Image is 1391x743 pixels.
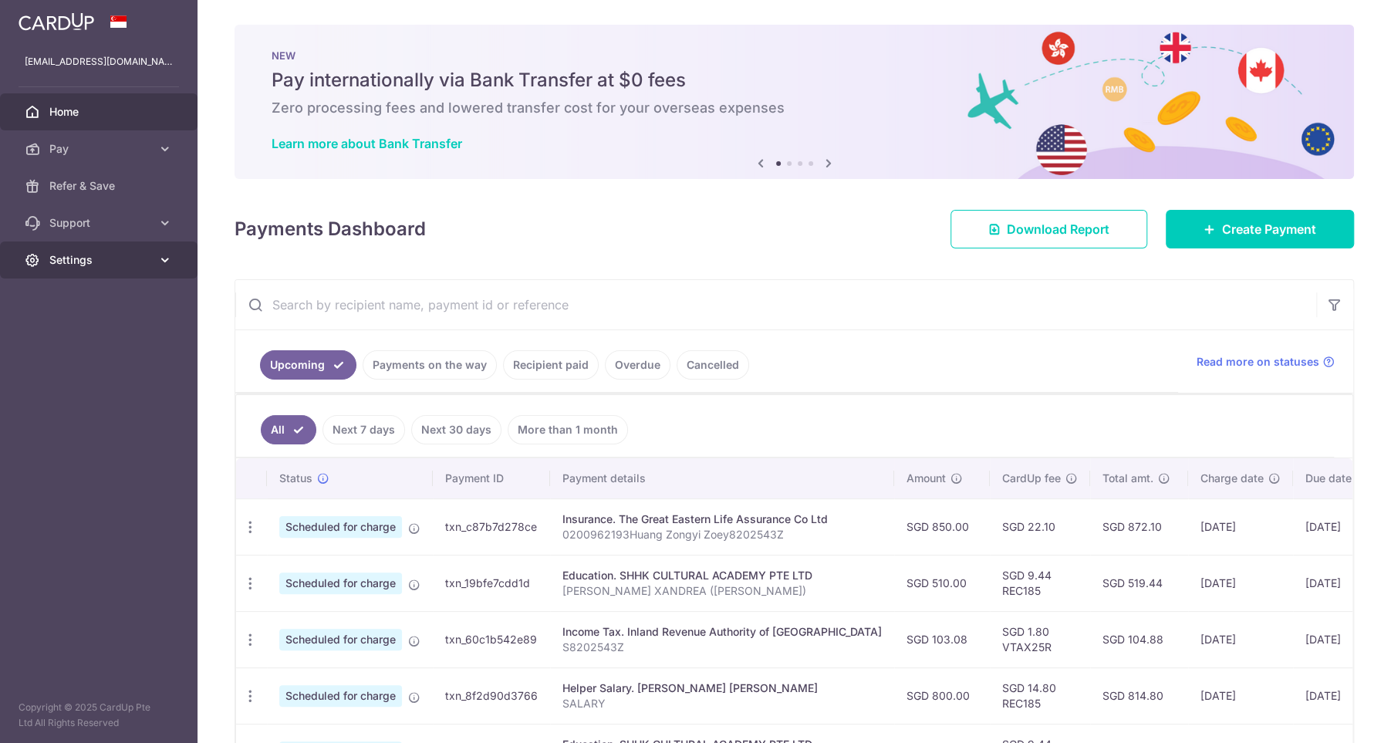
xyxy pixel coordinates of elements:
[562,568,882,583] div: Education. SHHK CULTURAL ACADEMY PTE LTD
[894,555,990,611] td: SGD 510.00
[49,252,151,268] span: Settings
[562,681,882,696] div: Helper Salary. [PERSON_NAME] [PERSON_NAME]
[1293,555,1381,611] td: [DATE]
[137,11,168,25] span: Help
[503,350,599,380] a: Recipient paid
[433,667,550,724] td: txn_8f2d90d3766
[1166,210,1354,248] a: Create Payment
[235,280,1316,329] input: Search by recipient name, payment id or reference
[261,415,316,444] a: All
[279,471,312,486] span: Status
[272,136,462,151] a: Learn more about Bank Transfer
[433,498,550,555] td: txn_c87b7d278ce
[950,210,1147,248] a: Download Report
[1200,471,1264,486] span: Charge date
[990,555,1090,611] td: SGD 9.44 REC185
[1102,471,1153,486] span: Total amt.
[1188,555,1293,611] td: [DATE]
[677,350,749,380] a: Cancelled
[433,458,550,498] th: Payment ID
[1090,667,1188,724] td: SGD 814.80
[433,555,550,611] td: txn_19bfe7cdd1d
[49,215,151,231] span: Support
[272,68,1317,93] h5: Pay internationally via Bank Transfer at $0 fees
[562,512,882,527] div: Insurance. The Great Eastern Life Assurance Co Ltd
[363,350,497,380] a: Payments on the way
[907,471,946,486] span: Amount
[1002,471,1061,486] span: CardUp fee
[508,415,628,444] a: More than 1 month
[605,350,670,380] a: Overdue
[894,667,990,724] td: SGD 800.00
[272,99,1317,117] h6: Zero processing fees and lowered transfer cost for your overseas expenses
[1188,667,1293,724] td: [DATE]
[562,624,882,640] div: Income Tax. Inland Revenue Authority of [GEOGRAPHIC_DATA]
[25,54,173,69] p: [EMAIL_ADDRESS][DOMAIN_NAME]
[1090,555,1188,611] td: SGD 519.44
[322,415,405,444] a: Next 7 days
[562,696,882,711] p: SALARY
[1188,498,1293,555] td: [DATE]
[562,640,882,655] p: S8202543Z
[49,104,151,120] span: Home
[235,215,426,243] h4: Payments Dashboard
[1293,498,1381,555] td: [DATE]
[260,350,356,380] a: Upcoming
[1197,354,1319,370] span: Read more on statuses
[272,49,1317,62] p: NEW
[235,25,1354,179] img: Bank transfer banner
[990,498,1090,555] td: SGD 22.10
[1293,667,1381,724] td: [DATE]
[562,527,882,542] p: 0200962193Huang Zongyi Zoey8202543Z
[19,12,94,31] img: CardUp
[411,415,501,444] a: Next 30 days
[1188,611,1293,667] td: [DATE]
[1305,471,1352,486] span: Due date
[1293,611,1381,667] td: [DATE]
[49,141,151,157] span: Pay
[279,629,402,650] span: Scheduled for charge
[49,178,151,194] span: Refer & Save
[894,498,990,555] td: SGD 850.00
[1090,611,1188,667] td: SGD 104.88
[1007,220,1109,238] span: Download Report
[990,667,1090,724] td: SGD 14.80 REC185
[279,516,402,538] span: Scheduled for charge
[990,611,1090,667] td: SGD 1.80 VTAX25R
[279,572,402,594] span: Scheduled for charge
[279,685,402,707] span: Scheduled for charge
[550,458,894,498] th: Payment details
[562,583,882,599] p: [PERSON_NAME] XANDREA ([PERSON_NAME])
[1090,498,1188,555] td: SGD 872.10
[433,611,550,667] td: txn_60c1b542e89
[894,611,990,667] td: SGD 103.08
[1222,220,1316,238] span: Create Payment
[1197,354,1335,370] a: Read more on statuses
